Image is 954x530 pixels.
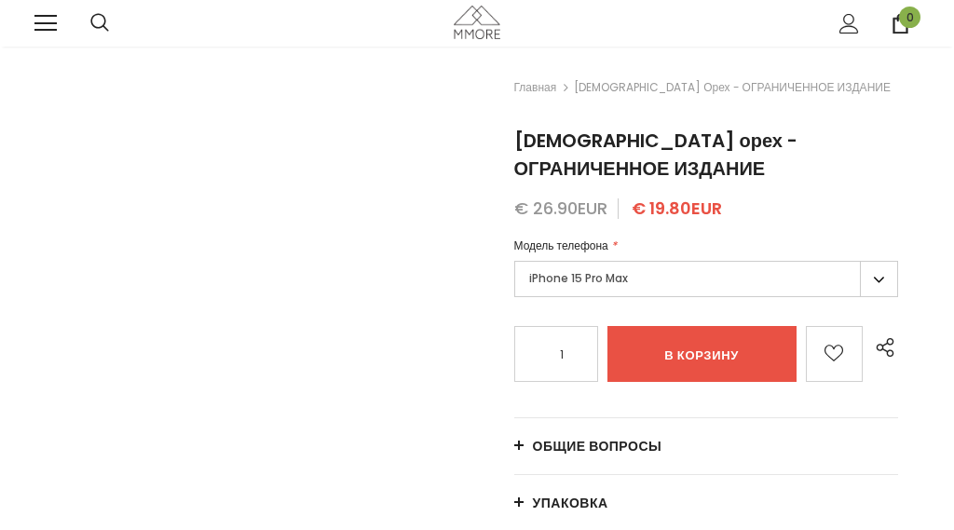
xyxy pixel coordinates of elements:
span: € 19.80EUR [632,197,722,220]
a: Общие вопросы [514,418,898,474]
span: [DEMOGRAPHIC_DATA] орех - ОГРАНИЧЕННОЕ ИЗДАНИЕ [574,76,891,99]
input: В корзину [607,326,797,382]
span: € 26.90EUR [514,197,607,220]
span: [DEMOGRAPHIC_DATA] орех - ОГРАНИЧЕННОЕ ИЗДАНИЕ [514,128,797,182]
img: MMORE [454,6,500,38]
a: 0 [891,14,910,34]
a: Главная [514,76,557,99]
span: 0 [899,7,920,28]
label: iPhone 15 Pro Max [514,261,898,297]
span: Модель телефона [514,238,608,253]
